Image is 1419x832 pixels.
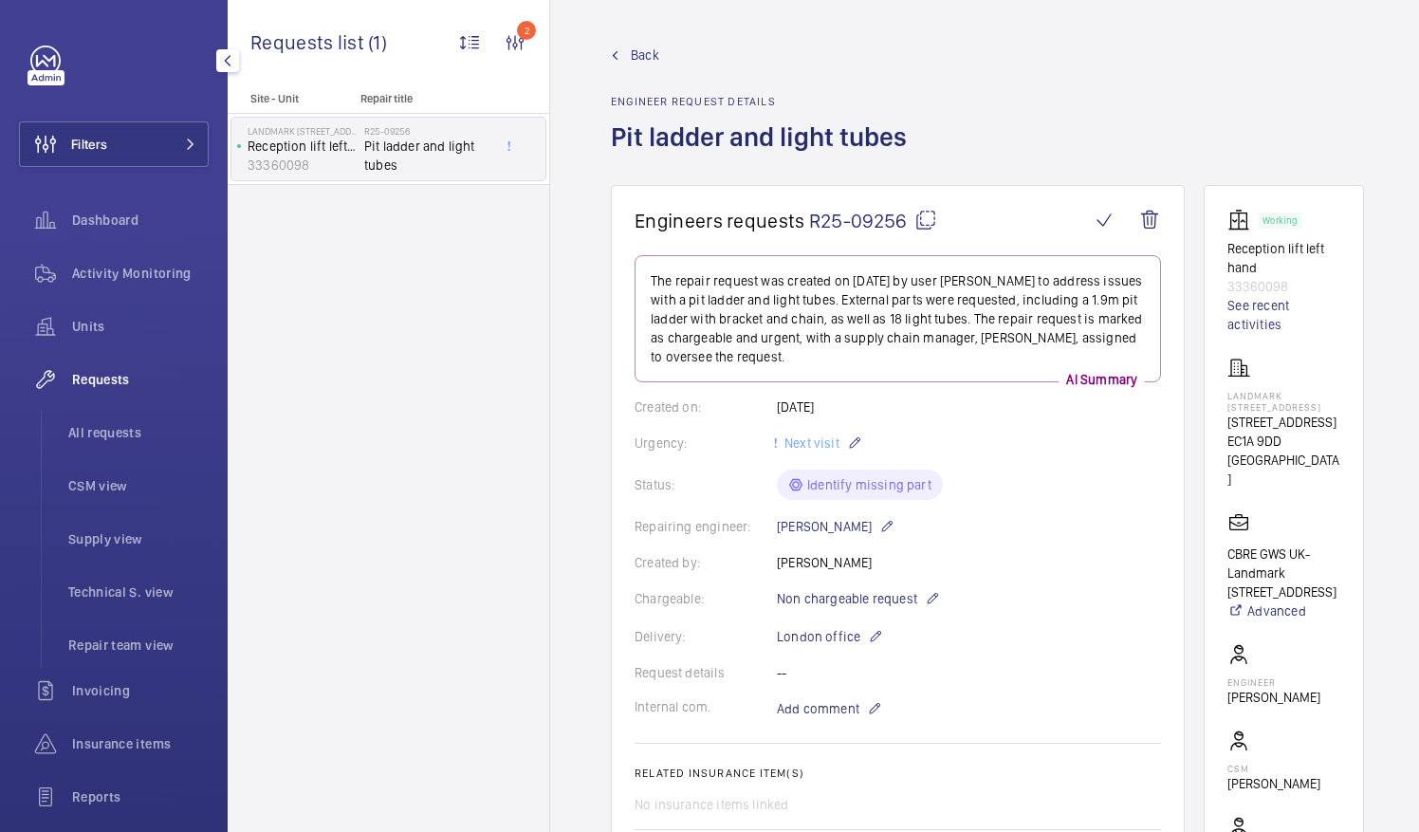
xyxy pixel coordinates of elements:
[1227,763,1320,774] p: CSM
[364,137,489,175] span: Pit ladder and light tubes
[364,125,489,137] h2: R25-09256
[1227,601,1340,620] a: Advanced
[72,681,209,700] span: Invoicing
[72,264,209,283] span: Activity Monitoring
[777,515,894,538] p: [PERSON_NAME]
[360,92,486,105] p: Repair title
[1227,296,1340,334] a: See recent activities
[1227,413,1340,432] p: [STREET_ADDRESS]
[777,589,917,608] span: Non chargeable request
[1059,370,1145,389] p: AI Summary
[1227,676,1320,688] p: Engineer
[1227,239,1340,277] p: Reception lift left hand
[631,46,659,65] span: Back
[1227,688,1320,707] p: [PERSON_NAME]
[1227,390,1340,413] p: Landmark [STREET_ADDRESS]
[777,699,859,718] span: Add comment
[611,95,918,108] h2: Engineer request details
[72,317,209,336] span: Units
[635,209,805,232] span: Engineers requests
[72,370,209,389] span: Requests
[1227,774,1320,793] p: [PERSON_NAME]
[68,636,209,655] span: Repair team view
[72,787,209,806] span: Reports
[228,92,353,105] p: Site - Unit
[651,271,1145,366] p: The repair request was created on [DATE] by user [PERSON_NAME] to address issues with a pit ladde...
[19,121,209,167] button: Filters
[72,734,209,753] span: Insurance items
[1262,217,1297,224] p: Working
[68,476,209,495] span: CSM view
[1227,209,1258,231] img: elevator.svg
[1227,277,1340,296] p: 33360098
[635,767,1161,780] h2: Related insurance item(s)
[248,125,357,137] p: Landmark [STREET_ADDRESS]
[248,156,357,175] p: 33360098
[1227,545,1340,601] p: CBRE GWS UK- Landmark [STREET_ADDRESS]
[68,582,209,601] span: Technical S. view
[781,435,839,451] span: Next visit
[777,625,883,648] p: London office
[250,30,368,54] span: Requests list
[71,135,107,154] span: Filters
[72,211,209,230] span: Dashboard
[68,529,209,548] span: Supply view
[809,209,937,232] span: R25-09256
[68,423,209,442] span: All requests
[611,120,918,185] h1: Pit ladder and light tubes
[1227,432,1340,489] p: EC1A 9DD [GEOGRAPHIC_DATA]
[248,137,357,156] p: Reception lift left hand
